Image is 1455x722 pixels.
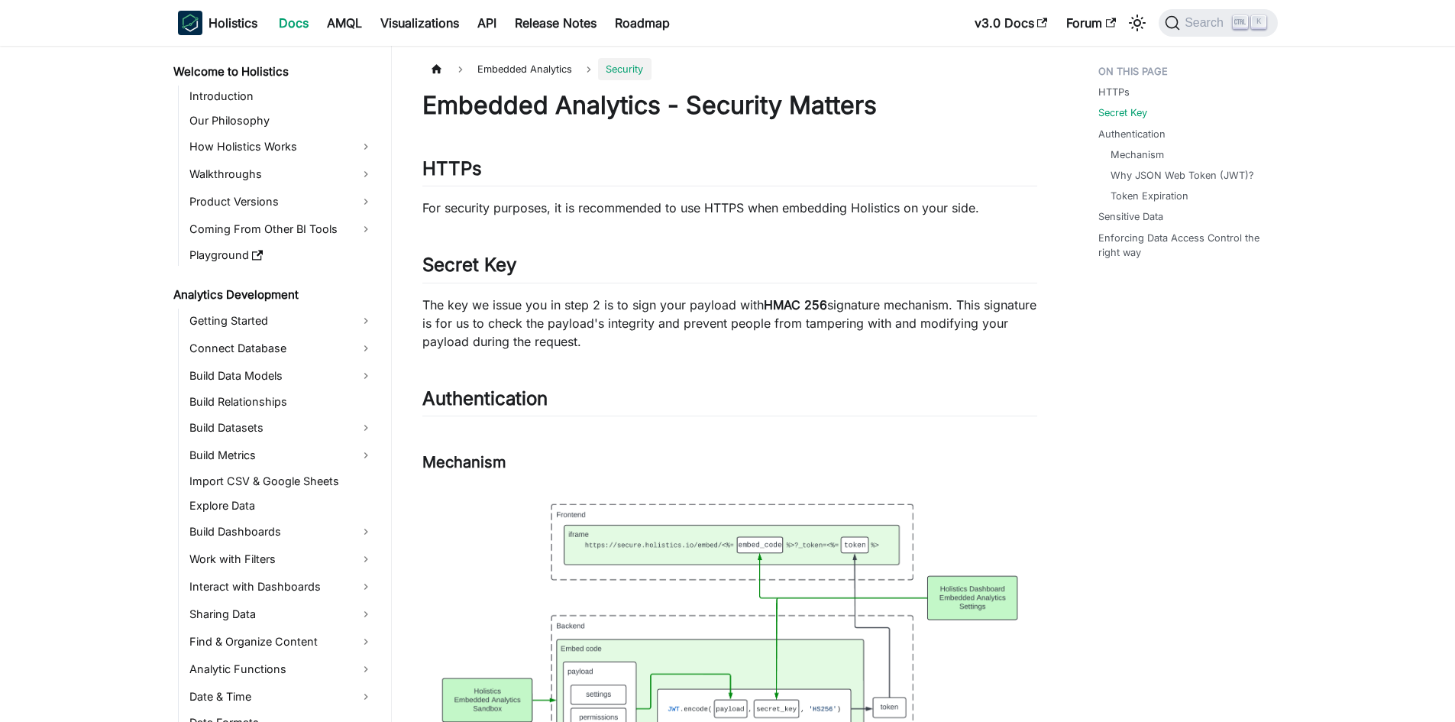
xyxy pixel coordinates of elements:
[185,110,378,131] a: Our Philosophy
[185,86,378,107] a: Introduction
[1251,15,1266,29] kbd: K
[185,364,378,388] a: Build Data Models
[422,58,451,80] a: Home page
[422,453,1037,472] h3: Mechanism
[185,685,378,709] a: Date & Time
[185,657,378,682] a: Analytic Functions
[598,58,651,80] span: Security
[1098,105,1147,120] a: Secret Key
[422,58,1037,80] nav: Breadcrumbs
[422,199,1037,217] p: For security purposes, it is recommended to use HTTPS when embedding Holistics on your side.
[422,254,1037,283] h2: Secret Key
[371,11,468,35] a: Visualizations
[185,602,378,626] a: Sharing Data
[178,11,257,35] a: HolisticsHolistics
[270,11,318,35] a: Docs
[185,547,378,571] a: Work with Filters
[1098,127,1166,141] a: Authentication
[185,217,378,241] a: Coming From Other BI Tools
[422,90,1037,121] h1: Embedded Analytics - Security Matters
[1180,16,1233,30] span: Search
[470,58,580,80] span: Embedded Analytics
[1057,11,1125,35] a: Forum
[209,14,257,32] b: Holistics
[1125,11,1149,35] button: Switch between dark and light mode (currently light mode)
[1111,147,1164,162] a: Mechanism
[1098,85,1130,99] a: HTTPs
[185,495,378,516] a: Explore Data
[185,336,378,361] a: Connect Database
[178,11,202,35] img: Holistics
[185,309,378,333] a: Getting Started
[422,387,1037,416] h2: Authentication
[468,11,506,35] a: API
[1098,231,1269,260] a: Enforcing Data Access Control the right way
[185,416,378,440] a: Build Datasets
[1098,209,1163,224] a: Sensitive Data
[185,244,378,266] a: Playground
[965,11,1057,35] a: v3.0 Docs
[169,61,378,83] a: Welcome to Holistics
[506,11,606,35] a: Release Notes
[169,284,378,306] a: Analytics Development
[1111,189,1188,203] a: Token Expiration
[185,443,378,468] a: Build Metrics
[185,189,378,214] a: Product Versions
[422,157,1037,186] h2: HTTPs
[606,11,679,35] a: Roadmap
[185,134,378,159] a: How Holistics Works
[163,46,392,722] nav: Docs sidebar
[764,297,827,312] strong: HMAC 256
[185,162,378,186] a: Walkthroughs
[318,11,371,35] a: AMQL
[1159,9,1277,37] button: Search (Ctrl+K)
[185,630,378,654] a: Find & Organize Content
[422,296,1037,351] p: The key we issue you in step 2 is to sign your payload with signature mechanism. This signature i...
[1111,168,1254,183] a: Why JSON Web Token (JWT)?
[185,575,378,599] a: Interact with Dashboards
[185,520,378,544] a: Build Dashboards
[185,391,378,413] a: Build Relationships
[185,471,378,492] a: Import CSV & Google Sheets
